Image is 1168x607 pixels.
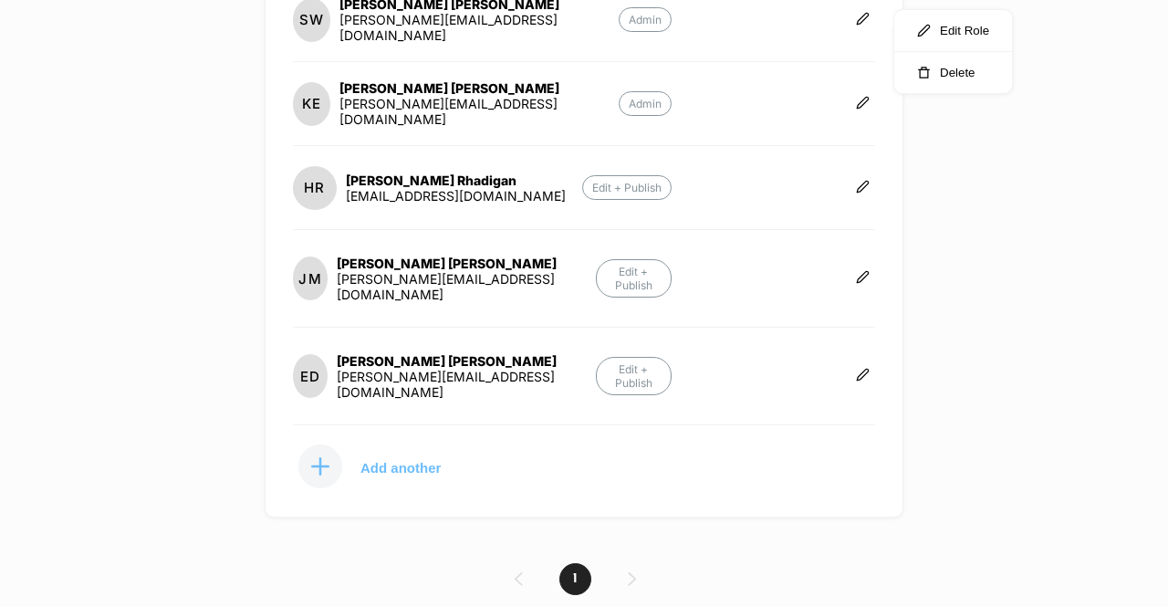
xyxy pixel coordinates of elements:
[337,256,596,271] div: [PERSON_NAME] [PERSON_NAME]
[337,369,596,400] div: [PERSON_NAME][EMAIL_ADDRESS][DOMAIN_NAME]
[596,259,672,298] p: Edit + Publish
[339,12,619,43] div: [PERSON_NAME][EMAIL_ADDRESS][DOMAIN_NAME]
[894,10,1012,52] button: Edit Role
[360,463,441,472] p: Add another
[298,270,321,288] p: JM
[596,357,672,395] p: Edit + Publish
[337,271,596,302] div: [PERSON_NAME][EMAIL_ADDRESS][DOMAIN_NAME]
[619,91,672,116] p: Admin
[300,368,320,385] p: ED
[346,188,566,204] div: [EMAIL_ADDRESS][DOMAIN_NAME]
[299,11,324,28] p: SW
[582,175,672,200] p: Edit + Publish
[339,80,619,96] div: [PERSON_NAME] [PERSON_NAME]
[894,52,1012,93] button: Delete
[346,173,566,188] div: [PERSON_NAME] Rhadigan
[337,353,596,369] div: [PERSON_NAME] [PERSON_NAME]
[293,444,475,489] button: Add another
[302,95,321,112] p: KE
[559,563,591,595] span: 1
[339,96,619,127] div: [PERSON_NAME][EMAIL_ADDRESS][DOMAIN_NAME]
[619,7,672,32] p: Admin
[304,179,325,196] p: HR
